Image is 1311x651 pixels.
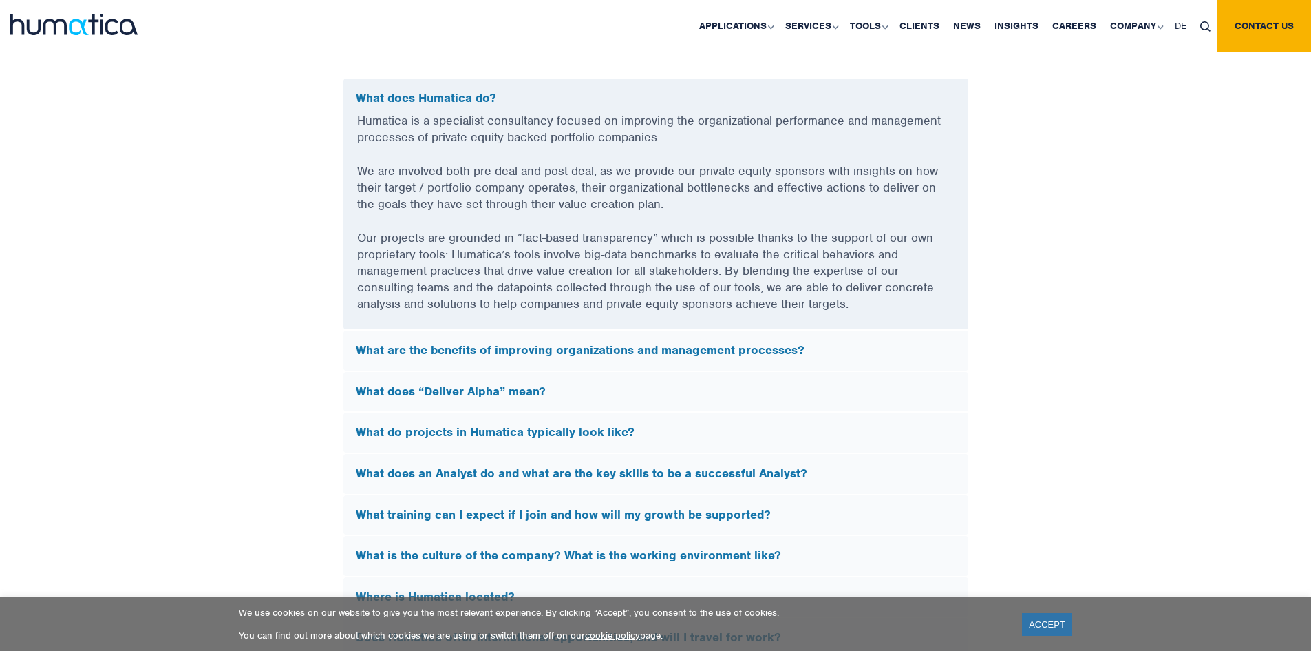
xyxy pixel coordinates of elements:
a: ACCEPT [1022,613,1072,636]
p: Humatica is a specialist consultancy focused on improving the organizational performance and mana... [357,112,955,163]
h5: What is the culture of the company? What is the working environment like? [356,548,956,564]
h5: Where is Humatica located? [356,590,956,605]
p: You can find out more about which cookies we are using or switch them off on our page. [239,630,1005,641]
p: We are involved both pre-deal and post deal, as we provide our private equity sponsors with insig... [357,163,955,229]
img: logo [10,14,138,35]
a: cookie policy [585,630,640,641]
p: Our projects are grounded in “fact-based transparency” which is possible thanks to the support of... [357,229,955,329]
h5: What does “Deliver Alpha” mean? [356,384,956,400]
h5: What does an Analyst do and what are the key skills to be a successful Analyst? [356,466,956,482]
h5: What do projects in Humatica typically look like? [356,425,956,440]
img: search_icon [1200,21,1211,32]
p: We use cookies on our website to give you the most relevant experience. By clicking “Accept”, you... [239,607,1005,619]
h5: What are the benefits of improving organizations and management processes? [356,343,956,358]
span: DE [1175,20,1186,32]
h5: What does Humatica do? [356,91,956,106]
h5: What training can I expect if I join and how will my growth be supported? [356,508,956,523]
